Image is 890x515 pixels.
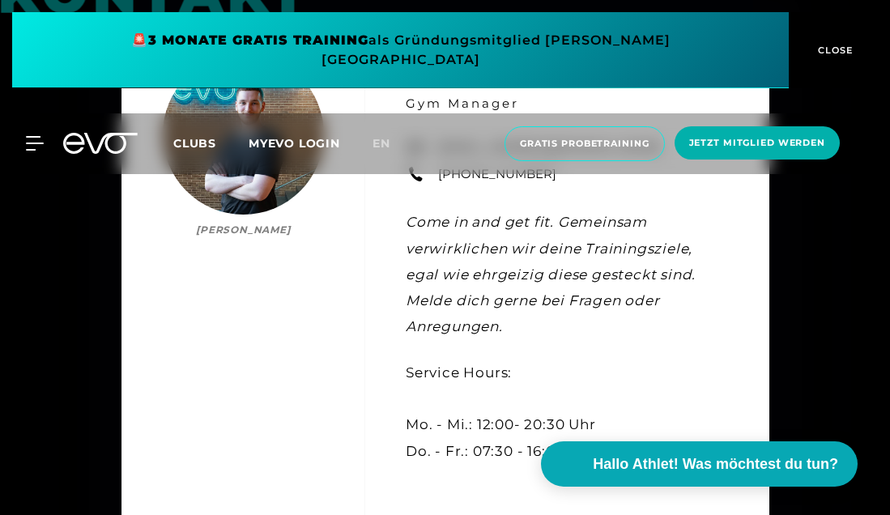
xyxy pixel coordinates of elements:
a: Jetzt Mitglied werden [670,126,845,161]
span: Gratis Probetraining [520,137,649,151]
span: Clubs [173,136,216,151]
span: Jetzt Mitglied werden [689,136,825,150]
a: MYEVO LOGIN [249,136,340,151]
button: CLOSE [789,12,878,88]
span: en [373,136,390,151]
span: CLOSE [814,43,854,57]
a: en [373,134,410,153]
button: Hallo Athlet! Was möchtest du tun? [541,441,858,487]
a: Gratis Probetraining [500,126,670,161]
a: Clubs [173,135,249,151]
span: Hallo Athlet! Was möchtest du tun? [593,453,838,475]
